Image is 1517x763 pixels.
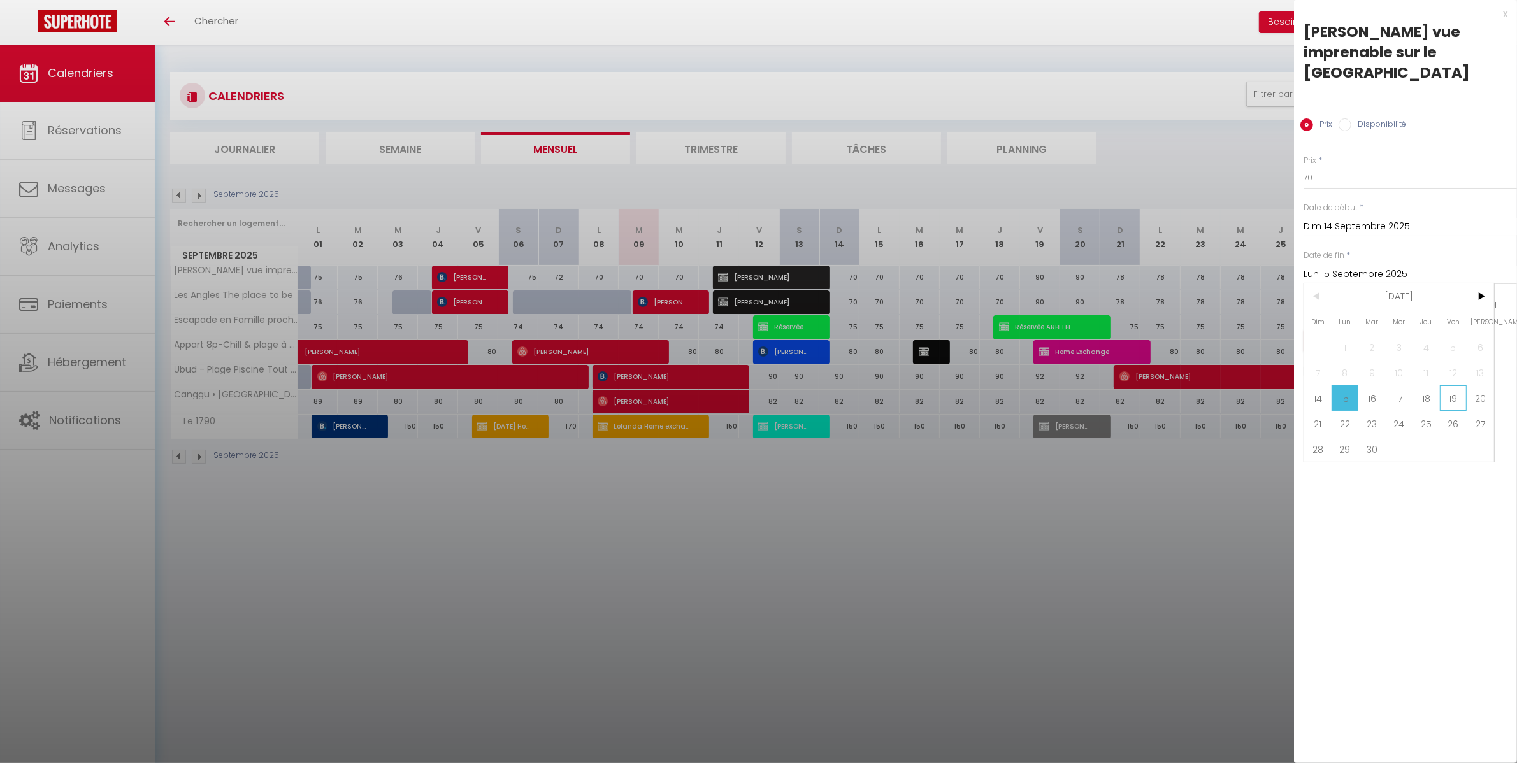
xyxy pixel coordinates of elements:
[1440,334,1467,360] span: 5
[1304,22,1507,83] div: [PERSON_NAME] vue imprenable sur le [GEOGRAPHIC_DATA]
[1332,360,1359,385] span: 8
[1358,309,1386,334] span: Mar
[1332,283,1467,309] span: [DATE]
[1467,411,1494,436] span: 27
[1304,360,1332,385] span: 7
[1294,6,1507,22] div: x
[10,5,48,43] button: Ouvrir le widget de chat LiveChat
[1413,411,1440,436] span: 25
[1332,385,1359,411] span: 15
[1467,360,1494,385] span: 13
[1313,118,1332,132] label: Prix
[1304,309,1332,334] span: Dim
[1304,411,1332,436] span: 21
[1332,436,1359,462] span: 29
[1358,360,1386,385] span: 9
[1358,436,1386,462] span: 30
[1440,360,1467,385] span: 12
[1304,283,1332,309] span: <
[1467,385,1494,411] span: 20
[1332,411,1359,436] span: 22
[1358,385,1386,411] span: 16
[1386,411,1413,436] span: 24
[1440,385,1467,411] span: 19
[1386,360,1413,385] span: 10
[1351,118,1406,132] label: Disponibilité
[1358,334,1386,360] span: 2
[1304,250,1344,262] label: Date de fin
[1332,309,1359,334] span: Lun
[1304,202,1358,214] label: Date de début
[1413,334,1440,360] span: 4
[1467,334,1494,360] span: 6
[1440,411,1467,436] span: 26
[1413,309,1440,334] span: Jeu
[1304,385,1332,411] span: 14
[1440,309,1467,334] span: Ven
[1467,309,1494,334] span: [PERSON_NAME]
[1386,309,1413,334] span: Mer
[1386,385,1413,411] span: 17
[1467,283,1494,309] span: >
[1358,411,1386,436] span: 23
[1413,360,1440,385] span: 11
[1332,334,1359,360] span: 1
[1413,385,1440,411] span: 18
[1304,155,1316,167] label: Prix
[1386,334,1413,360] span: 3
[1304,436,1332,462] span: 28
